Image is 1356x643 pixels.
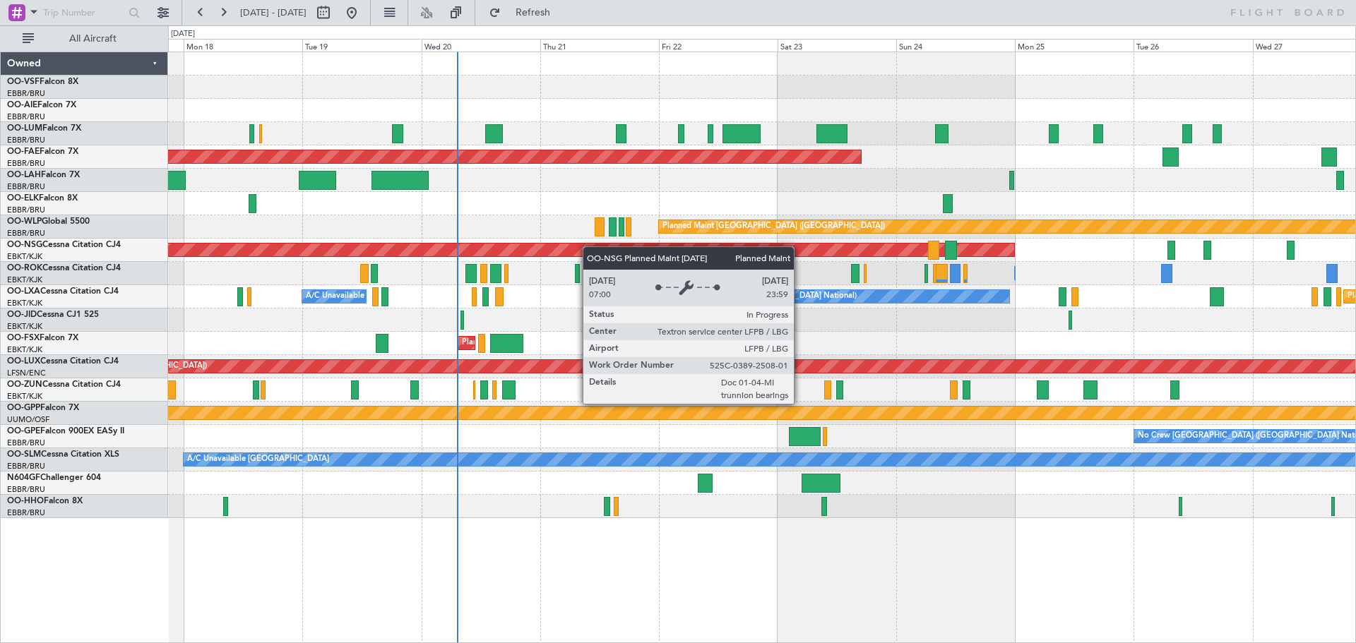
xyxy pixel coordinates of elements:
a: LFSN/ENC [7,368,46,378]
a: OO-LUMFalcon 7X [7,124,81,133]
span: N604GF [7,474,40,482]
a: EBKT/KJK [7,251,42,262]
div: Tue 19 [302,39,421,52]
a: OO-ELKFalcon 8X [7,194,78,203]
a: EBKT/KJK [7,275,42,285]
a: EBBR/BRU [7,181,45,192]
span: OO-LAH [7,171,41,179]
div: Wed 20 [422,39,540,52]
a: OO-FAEFalcon 7X [7,148,78,156]
a: OO-AIEFalcon 7X [7,101,76,109]
span: OO-NSG [7,241,42,249]
div: A/C Unavailable [GEOGRAPHIC_DATA] ([GEOGRAPHIC_DATA] National) [594,286,857,307]
a: OO-GPPFalcon 7X [7,404,79,412]
span: OO-LUM [7,124,42,133]
div: Mon 25 [1015,39,1134,52]
a: EBBR/BRU [7,205,45,215]
span: OO-WLP [7,217,42,226]
span: OO-AIE [7,101,37,109]
span: OO-GPP [7,404,40,412]
div: Sun 24 [896,39,1015,52]
span: [DATE] - [DATE] [240,6,307,19]
a: OO-JIDCessna CJ1 525 [7,311,99,319]
span: OO-HHO [7,497,44,505]
a: EBKT/KJK [7,298,42,308]
span: Refresh [504,8,563,18]
a: EBBR/BRU [7,461,45,471]
a: OO-LAHFalcon 7X [7,171,80,179]
span: OO-ROK [7,264,42,272]
span: OO-ELK [7,194,39,203]
button: All Aircraft [16,28,153,50]
a: OO-ROKCessna Citation CJ4 [7,264,121,272]
a: EBBR/BRU [7,112,45,122]
div: A/C Unavailable [GEOGRAPHIC_DATA] ([GEOGRAPHIC_DATA] National) [306,286,569,307]
div: [DATE] [171,28,195,40]
div: Mon 18 [184,39,302,52]
div: Tue 26 [1134,39,1252,52]
a: OO-LXACessna Citation CJ4 [7,287,119,296]
a: EBBR/BRU [7,228,45,239]
a: EBKT/KJK [7,321,42,332]
div: Planned Maint [GEOGRAPHIC_DATA] ([GEOGRAPHIC_DATA]) [662,216,885,237]
span: OO-ZUN [7,380,42,389]
span: OO-JID [7,311,37,319]
div: Thu 21 [540,39,659,52]
a: EBBR/BRU [7,484,45,495]
a: EBBR/BRU [7,158,45,169]
a: OO-SLMCessna Citation XLS [7,450,119,459]
a: EBBR/BRU [7,135,45,145]
a: OO-WLPGlobal 5500 [7,217,90,226]
span: OO-LXA [7,287,40,296]
span: OO-GPE [7,427,40,435]
a: OO-LUXCessna Citation CJ4 [7,357,119,366]
a: EBBR/BRU [7,507,45,518]
a: EBBR/BRU [7,88,45,99]
a: OO-ZUNCessna Citation CJ4 [7,380,121,389]
a: OO-VSFFalcon 8X [7,78,78,86]
input: Trip Number [43,2,124,23]
div: Fri 22 [659,39,778,52]
span: All Aircraft [37,34,149,44]
a: EBKT/KJK [7,391,42,402]
span: OO-LUX [7,357,40,366]
button: Refresh [482,1,567,24]
div: A/C Unavailable [GEOGRAPHIC_DATA] [187,449,329,470]
a: OO-HHOFalcon 8X [7,497,83,505]
a: EBKT/KJK [7,344,42,355]
span: OO-VSF [7,78,40,86]
a: OO-GPEFalcon 900EX EASy II [7,427,124,435]
a: OO-FSXFalcon 7X [7,334,78,342]
a: OO-NSGCessna Citation CJ4 [7,241,121,249]
div: Planned Maint Kortrijk-[GEOGRAPHIC_DATA] [462,332,626,354]
div: Sat 23 [778,39,896,52]
span: OO-FSX [7,334,40,342]
span: OO-FAE [7,148,40,156]
a: EBBR/BRU [7,438,45,448]
a: UUMO/OSF [7,414,49,425]
span: OO-SLM [7,450,41,459]
a: N604GFChallenger 604 [7,474,101,482]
